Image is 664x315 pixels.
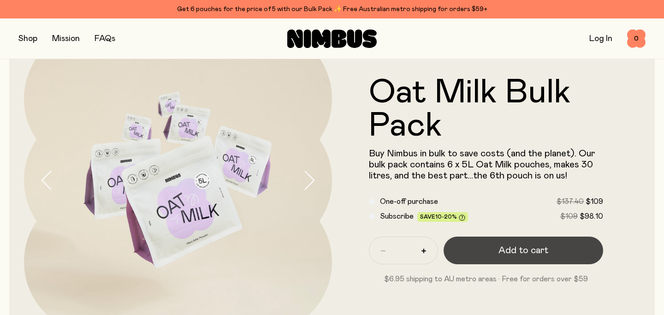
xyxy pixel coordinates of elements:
[380,198,438,205] span: One-off purchase
[369,273,603,285] p: $6.95 shipping to AU metro areas · Free for orders over $59
[420,214,465,221] span: Save
[589,35,612,43] a: Log In
[444,237,603,264] button: Add to cart
[380,213,414,220] span: Subscribe
[586,198,603,205] span: $109
[557,198,584,205] span: $137.40
[369,149,595,180] span: Buy Nimbus in bulk to save costs (and the planet). Our bulk pack contains 6 x 5L Oat Milk pouches...
[435,214,457,220] span: 10-20%
[95,35,115,43] a: FAQs
[52,35,80,43] a: Mission
[560,213,578,220] span: $109
[580,213,603,220] span: $98.10
[627,30,646,48] button: 0
[369,76,603,143] h1: Oat Milk Bulk Pack
[18,4,646,15] div: Get 6 pouches for the price of 5 with our Bulk Pack ✨ Free Australian metro shipping for orders $59+
[498,244,548,257] span: Add to cart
